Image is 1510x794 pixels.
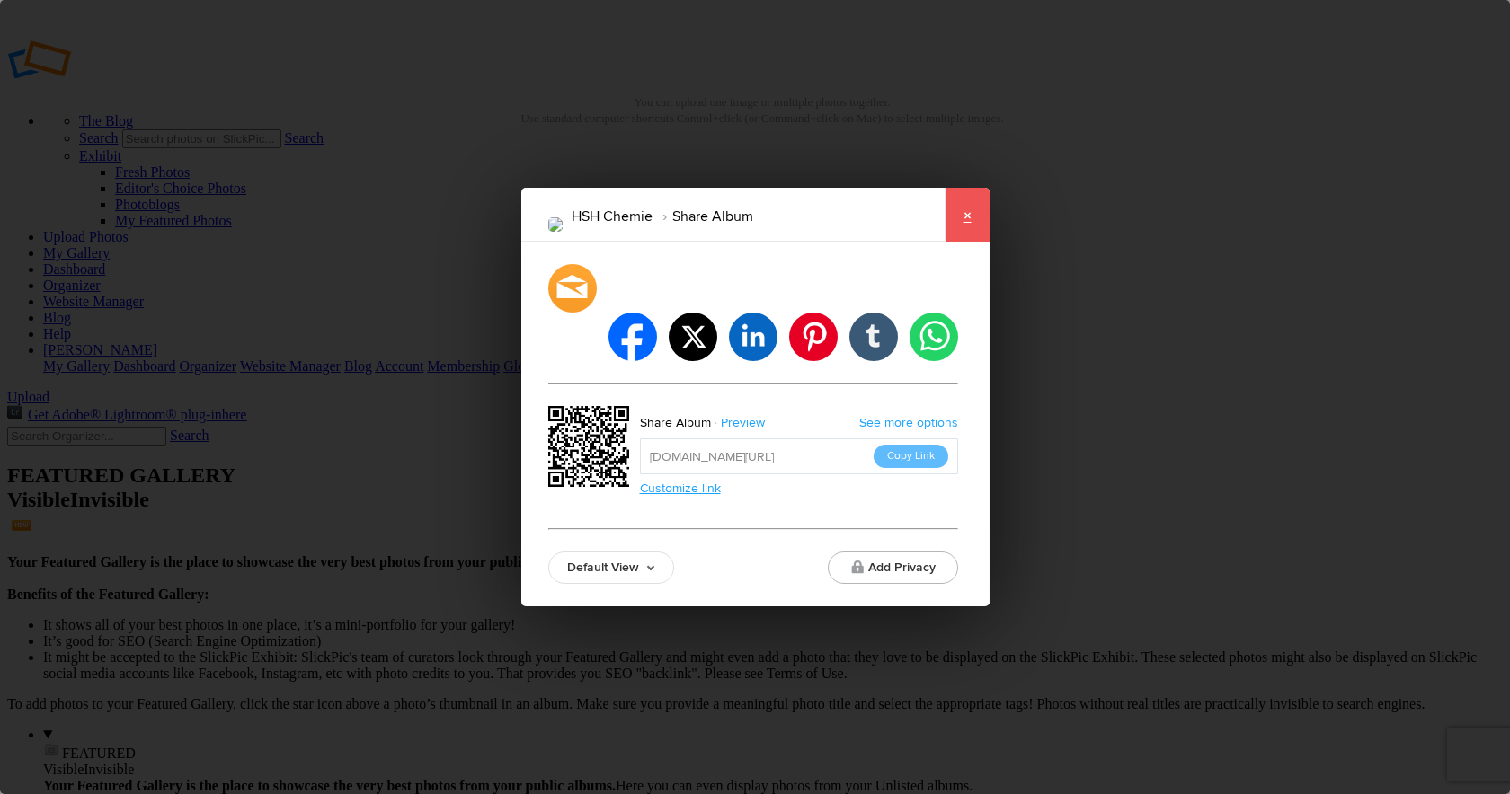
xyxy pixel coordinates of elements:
[945,188,990,242] a: ×
[828,551,958,584] button: Add Privacy
[572,201,653,232] li: HSH Chemie
[653,201,753,232] li: Share Album
[729,313,777,361] li: linkedin
[548,551,674,584] a: Default View
[669,313,717,361] li: twitter
[874,445,948,468] button: Copy Link
[640,481,721,496] a: Customize link
[548,217,563,232] img: Herb_lab_Poznan_8.png
[711,411,778,435] a: Preview
[640,411,711,435] div: Share Album
[789,313,838,361] li: pinterest
[859,415,958,430] a: See more options
[910,313,958,361] li: whatsapp
[849,313,898,361] li: tumblr
[608,313,657,361] li: facebook
[548,406,635,492] div: https://slickpic.us/18174642lhAO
